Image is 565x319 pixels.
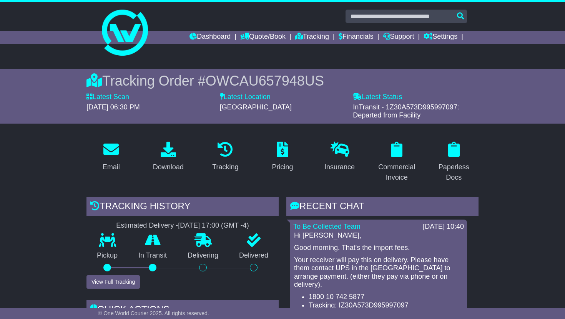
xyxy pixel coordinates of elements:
[86,275,140,289] button: View Full Tracking
[309,293,464,301] li: 1800 10 742 5877
[353,103,459,119] span: InTransit - 1Z30A573D995997097: Departed from Facility
[153,162,184,172] div: Download
[103,162,120,172] div: Email
[286,197,479,218] div: RECENT CHAT
[293,223,361,230] a: To Be Collected Team
[98,310,209,316] span: © One World Courier 2025. All rights reserved.
[220,93,271,101] label: Latest Location
[220,103,292,111] span: [GEOGRAPHIC_DATA]
[423,223,464,231] div: [DATE] 10:40
[267,139,298,175] a: Pricing
[324,162,355,172] div: Insurance
[339,31,374,44] a: Financials
[128,251,177,260] p: In Transit
[319,139,360,175] a: Insurance
[272,162,293,172] div: Pricing
[434,162,474,183] div: Paperless Docs
[189,31,231,44] a: Dashboard
[309,301,464,310] li: Tracking: IZ30A573D995997097
[86,93,129,101] label: Latest Scan
[353,93,402,101] label: Latest Status
[294,231,463,240] p: Hi [PERSON_NAME],
[424,31,457,44] a: Settings
[86,197,279,218] div: Tracking history
[177,251,229,260] p: Delivering
[86,251,128,260] p: Pickup
[212,162,238,172] div: Tracking
[98,139,125,175] a: Email
[240,31,286,44] a: Quote/Book
[377,162,417,183] div: Commercial Invoice
[229,251,279,260] p: Delivered
[148,139,189,175] a: Download
[86,73,479,89] div: Tracking Order #
[178,221,249,230] div: [DATE] 17:00 (GMT -4)
[429,139,479,185] a: Paperless Docs
[294,256,463,289] p: Your receiver will pay this on delivery. Please have them contact UPS in the [GEOGRAPHIC_DATA] to...
[207,139,243,175] a: Tracking
[383,31,414,44] a: Support
[86,221,279,230] div: Estimated Delivery -
[206,73,324,89] span: OWCAU657948US
[86,103,140,111] span: [DATE] 06:30 PM
[294,244,463,252] p: Good morning. That's the import fees.
[372,139,422,185] a: Commercial Invoice
[295,31,329,44] a: Tracking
